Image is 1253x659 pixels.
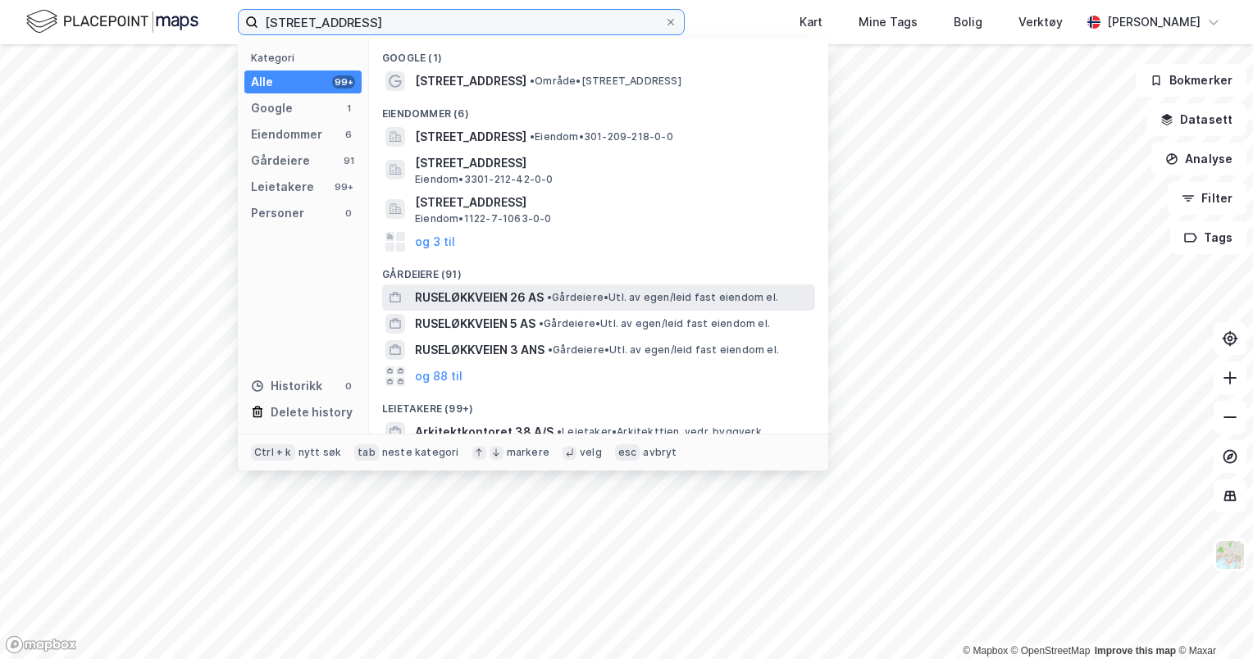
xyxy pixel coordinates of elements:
[1214,539,1246,570] img: Z
[251,98,293,118] div: Google
[342,207,355,220] div: 0
[251,72,273,92] div: Alle
[547,291,552,303] span: •
[1107,12,1201,32] div: [PERSON_NAME]
[954,12,982,32] div: Bolig
[557,425,762,439] span: Leietaker • Arkitekttjen. vedr. byggverk
[963,645,1008,657] a: Mapbox
[251,177,314,197] div: Leietakere
[342,379,355,393] div: 0
[530,75,681,88] span: Område • [STREET_ADDRESS]
[415,212,552,225] span: Eiendom • 1122-7-1063-0-0
[415,71,526,91] span: [STREET_ADDRESS]
[369,389,828,419] div: Leietakere (99+)
[369,94,828,124] div: Eiendommer (6)
[507,446,549,459] div: markere
[548,343,553,356] span: •
[415,422,554,442] span: Arkitektkontoret 38 A/S
[859,12,918,32] div: Mine Tags
[1095,645,1176,657] a: Improve this map
[415,173,554,186] span: Eiendom • 3301-212-42-0-0
[332,75,355,89] div: 99+
[342,154,355,167] div: 91
[800,12,822,32] div: Kart
[415,288,544,307] span: RUSELØKKVEIEN 26 AS
[369,255,828,284] div: Gårdeiere (91)
[530,130,673,143] span: Eiendom • 301-209-218-0-0
[1168,182,1246,215] button: Filter
[251,151,310,170] div: Gårdeiere
[643,446,677,459] div: avbryt
[557,425,562,438] span: •
[415,193,809,212] span: [STREET_ADDRESS]
[539,317,770,330] span: Gårdeiere • Utl. av egen/leid fast eiendom el.
[415,153,809,173] span: [STREET_ADDRESS]
[271,402,353,422] div: Delete history
[530,75,535,87] span: •
[332,180,355,193] div: 99+
[251,203,304,223] div: Personer
[1011,645,1091,657] a: OpenStreetMap
[26,7,198,36] img: logo.f888ab2527a4732fd821a326f86c7f29.svg
[530,130,535,143] span: •
[539,317,544,329] span: •
[382,446,459,459] div: neste kategori
[1170,221,1246,254] button: Tags
[415,340,544,360] span: RUSELØKKVEIEN 3 ANS
[251,52,362,64] div: Kategori
[251,444,295,461] div: Ctrl + k
[5,635,77,654] a: Mapbox homepage
[548,343,779,357] span: Gårdeiere • Utl. av egen/leid fast eiendom el.
[1136,64,1246,97] button: Bokmerker
[298,446,342,459] div: nytt søk
[369,39,828,68] div: Google (1)
[251,125,322,144] div: Eiendommer
[615,444,640,461] div: esc
[415,314,535,334] span: RUSELØKKVEIEN 5 AS
[1151,143,1246,175] button: Analyse
[258,10,664,34] input: Søk på adresse, matrikkel, gårdeiere, leietakere eller personer
[1146,103,1246,136] button: Datasett
[342,102,355,115] div: 1
[415,127,526,147] span: [STREET_ADDRESS]
[415,232,455,252] button: og 3 til
[580,446,602,459] div: velg
[1171,580,1253,659] iframe: Chat Widget
[251,376,322,396] div: Historikk
[415,366,462,386] button: og 88 til
[547,291,778,304] span: Gårdeiere • Utl. av egen/leid fast eiendom el.
[342,128,355,141] div: 6
[1018,12,1063,32] div: Verktøy
[354,444,379,461] div: tab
